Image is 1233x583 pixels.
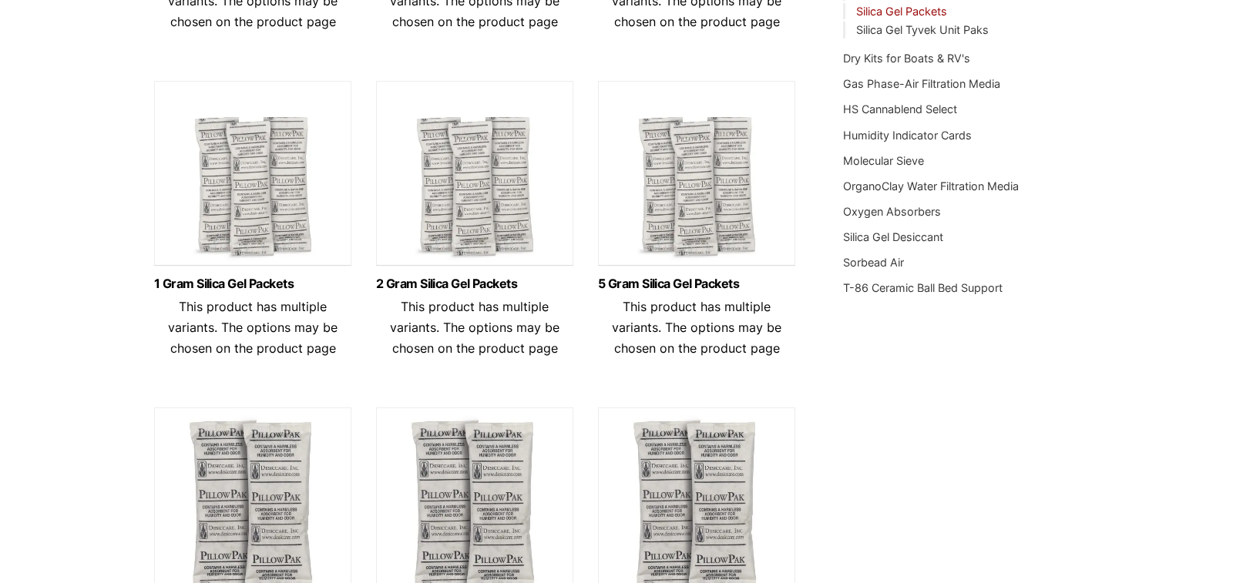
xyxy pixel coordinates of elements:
a: 1 Gram Silica Gel Packets [154,277,351,290]
span: This product has multiple variants. The options may be chosen on the product page [390,299,559,356]
span: This product has multiple variants. The options may be chosen on the product page [612,299,781,356]
a: Dry Kits for Boats & RV's [843,52,970,65]
span: This product has multiple variants. The options may be chosen on the product page [168,299,338,356]
a: 2 Gram Silica Gel Packets [376,277,573,290]
a: Humidity Indicator Cards [843,129,972,142]
a: 5 Gram Silica Gel Packets [598,277,795,290]
a: Silica Gel Tyvek Unit Paks [856,23,989,36]
a: T-86 Ceramic Ball Bed Support [843,281,1003,294]
a: Molecular Sieve [843,154,924,167]
a: OrganoClay Water Filtration Media [843,179,1019,193]
a: Silica Gel Packets [856,5,947,18]
a: Oxygen Absorbers [843,205,941,218]
a: Silica Gel Desiccant [843,230,943,243]
a: Gas Phase-Air Filtration Media [843,77,1000,90]
a: HS Cannablend Select [843,102,957,116]
a: Sorbead Air [843,256,904,269]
